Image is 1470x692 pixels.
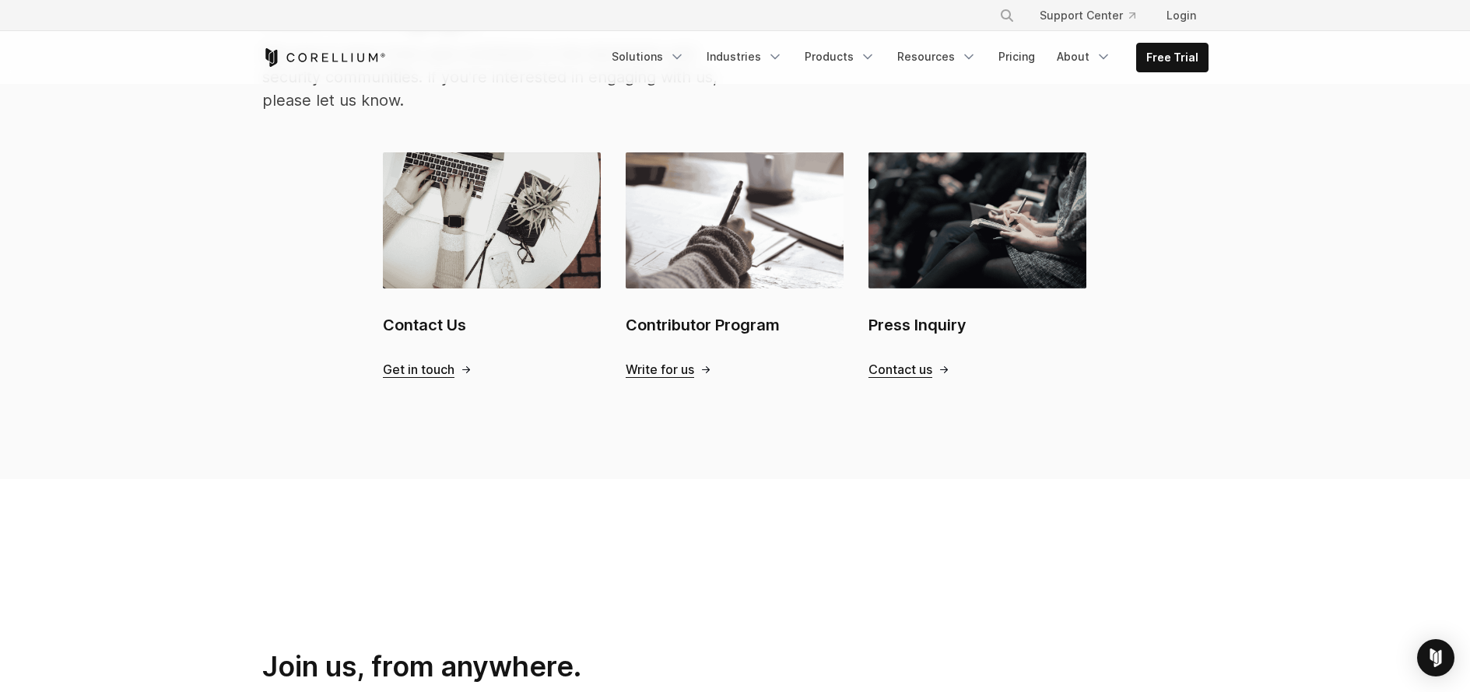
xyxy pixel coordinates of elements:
a: Corellium Home [262,48,386,67]
div: Navigation Menu [602,43,1209,72]
a: Free Trial [1137,44,1208,72]
span: Write for us [626,362,694,378]
div: Navigation Menu [981,2,1209,30]
h2: Press Inquiry [868,313,1086,337]
a: Contact Us Contact Us Get in touch [383,152,601,377]
h2: Contact Us [383,313,601,337]
div: Open Intercom Messenger [1417,639,1454,676]
a: Pricing [989,43,1044,71]
a: Login [1154,2,1209,30]
img: Contact Us [383,152,601,288]
a: Contributor Program Contributor Program Write for us [626,152,844,377]
a: About [1047,43,1121,71]
a: Support Center [1027,2,1148,30]
span: Get in touch [383,362,454,378]
button: Search [993,2,1021,30]
a: Solutions [602,43,694,71]
a: Industries [697,43,792,71]
img: Contributor Program [626,152,844,288]
h2: Contributor Program [626,313,844,337]
a: Press Inquiry Press Inquiry Contact us [868,152,1086,377]
img: Press Inquiry [868,152,1086,288]
a: Resources [888,43,986,71]
a: Products [795,43,885,71]
h2: Join us, from anywhere. [262,649,661,684]
span: Contact us [868,362,932,378]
